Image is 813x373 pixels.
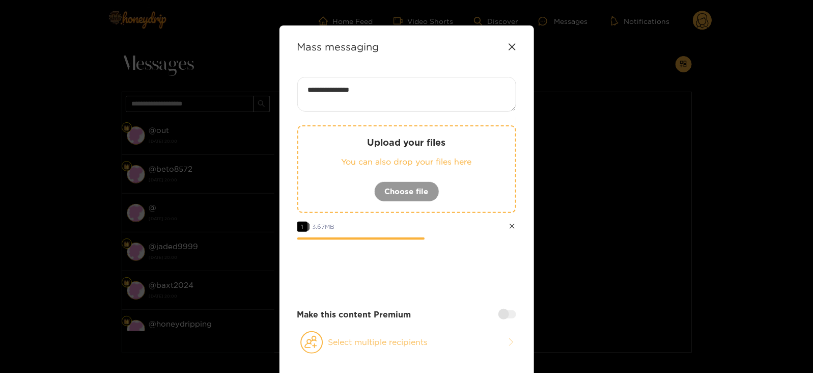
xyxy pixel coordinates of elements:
span: 1 [297,222,307,232]
p: Upload your files [319,137,495,148]
button: Choose file [374,181,439,202]
strong: Make this content Premium [297,309,411,321]
span: 3.67 MB [313,223,335,230]
p: You can also drop your files here [319,156,495,168]
strong: Mass messaging [297,41,379,52]
button: Select multiple recipients [297,331,516,354]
